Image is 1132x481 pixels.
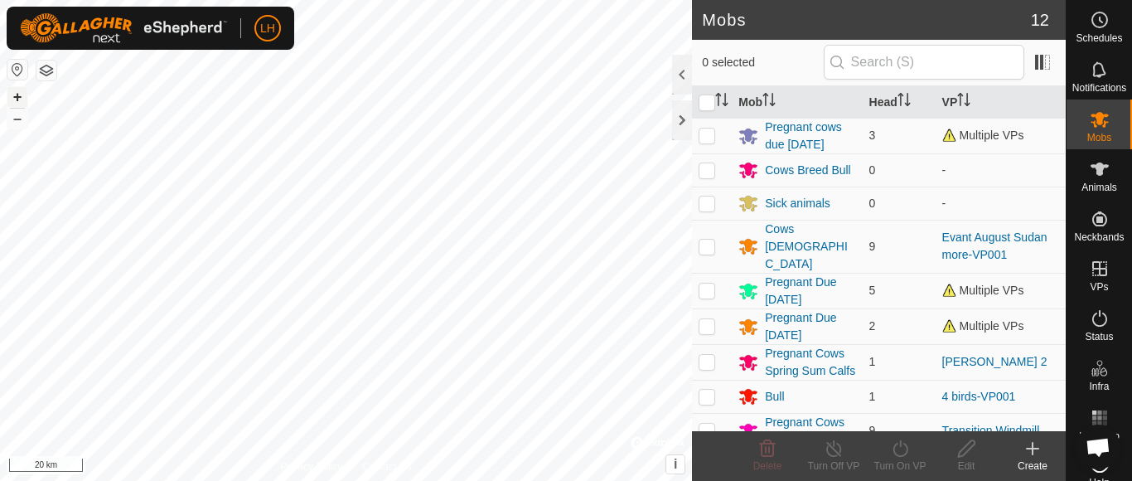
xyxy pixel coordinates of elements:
div: Bull [765,388,784,406]
span: Delete [753,460,782,472]
div: Pregnant Due [DATE] [765,309,855,344]
div: Turn Off VP [801,459,867,474]
span: Multiple VPs [942,284,1024,297]
div: Edit [933,459,999,474]
div: Pregnant Cows Fall Calvers [765,414,855,449]
a: 4 birds-VP001 [942,390,1016,403]
a: Privacy Policy [281,459,343,474]
button: + [7,87,27,107]
button: Map Layers [36,61,56,80]
span: Infra [1089,381,1109,391]
span: i [674,457,677,471]
span: 0 selected [702,54,823,71]
span: Status [1085,332,1113,342]
a: Contact Us [362,459,411,474]
span: 9 [869,240,876,253]
span: Animals [1081,182,1117,192]
h2: Mobs [702,10,1031,30]
p-sorticon: Activate to sort [957,95,970,109]
div: Open chat [1076,425,1120,469]
td: - [936,187,1066,220]
span: Mobs [1087,133,1111,143]
div: Cows Breed Bull [765,162,851,179]
button: – [7,109,27,129]
div: Sick animals [765,195,830,212]
span: 1 [869,355,876,368]
th: Head [863,86,936,119]
div: Pregnant Cows Spring Sum Calfs [765,345,855,380]
div: Create [999,459,1066,474]
th: Mob [732,86,862,119]
span: Multiple VPs [942,319,1024,333]
button: i [666,455,685,474]
span: 1 [869,390,876,403]
span: Notifications [1072,83,1126,93]
a: Transition Windmill [942,424,1040,437]
input: Search (S) [824,45,1024,80]
th: VP [936,86,1066,119]
span: 12 [1031,7,1049,32]
span: 2 [869,319,876,333]
span: 0 [869,197,876,210]
img: Gallagher Logo [20,13,227,43]
a: Evant August Sudan more-VP001 [942,231,1047,261]
span: 3 [869,129,876,142]
span: Schedules [1076,33,1122,43]
span: 5 [869,284,876,297]
span: LH [260,20,275,37]
p-sorticon: Activate to sort [762,95,776,109]
span: VPs [1090,282,1108,292]
span: 0 [869,163,876,177]
div: Cows [DEMOGRAPHIC_DATA] [765,221,855,273]
div: Pregnant Due [DATE] [765,274,855,309]
td: - [936,153,1066,187]
p-sorticon: Activate to sort [715,95,728,109]
span: Neckbands [1074,232,1124,242]
p-sorticon: Activate to sort [897,95,911,109]
span: Multiple VPs [942,129,1024,142]
span: 9 [869,424,876,437]
div: Pregnant cows due [DATE] [765,119,855,153]
a: [PERSON_NAME] 2 [942,355,1047,368]
span: Heatmap [1079,431,1120,441]
div: Turn On VP [867,459,933,474]
button: Reset Map [7,60,27,80]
